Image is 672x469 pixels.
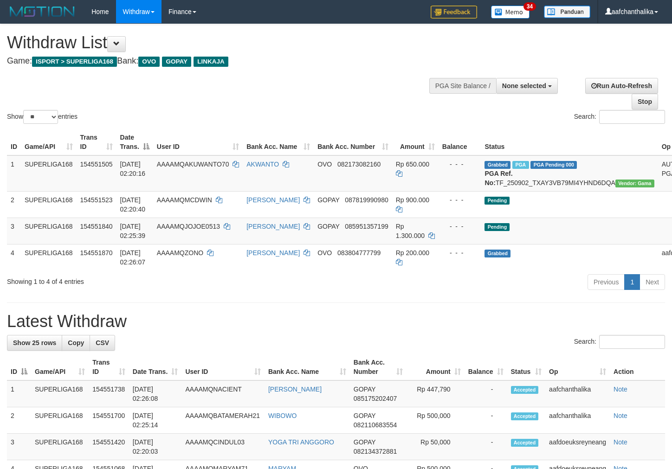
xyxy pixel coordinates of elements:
[485,161,510,169] span: Grabbed
[485,223,510,231] span: Pending
[80,161,113,168] span: 154551505
[80,196,113,204] span: 154551523
[89,407,129,434] td: 154551700
[614,438,627,446] a: Note
[246,196,300,204] a: [PERSON_NAME]
[337,161,381,168] span: Copy 082173082160 to clipboard
[7,273,273,286] div: Showing 1 to 4 of 4 entries
[481,155,658,192] td: TF_250902_TXAY3VB79MI4YHND6DQA
[153,129,243,155] th: User ID: activate to sort column ascending
[496,78,558,94] button: None selected
[530,161,577,169] span: PGA Pending
[491,6,530,19] img: Button%20Memo.svg
[31,354,89,380] th: Game/API: activate to sort column ascending
[7,380,31,407] td: 1
[345,223,388,230] span: Copy 085951357199 to clipboard
[7,434,31,460] td: 3
[439,129,481,155] th: Balance
[545,354,610,380] th: Op: activate to sort column ascending
[80,249,113,257] span: 154551870
[396,196,429,204] span: Rp 900.000
[465,434,507,460] td: -
[21,129,77,155] th: Game/API: activate to sort column ascending
[7,312,665,331] h1: Latest Withdraw
[7,244,21,270] td: 4
[317,161,332,168] span: OVO
[588,274,625,290] a: Previous
[89,434,129,460] td: 154551420
[442,222,478,231] div: - - -
[407,407,465,434] td: Rp 500,000
[157,161,229,168] span: AAAAMQAKUWANTO70
[129,434,182,460] td: [DATE] 02:20:03
[502,82,546,90] span: None selected
[407,434,465,460] td: Rp 50,000
[574,110,665,124] label: Search:
[120,223,146,239] span: [DATE] 02:25:39
[442,160,478,169] div: - - -
[268,412,297,419] a: WIBOWO
[610,354,665,380] th: Action
[314,129,392,155] th: Bank Acc. Number: activate to sort column ascending
[246,249,300,257] a: [PERSON_NAME]
[7,110,78,124] label: Show entries
[31,380,89,407] td: SUPERLIGA168
[181,434,264,460] td: AAAAMQCINDUL03
[512,161,529,169] span: Marked by aafsengchandara
[481,129,658,155] th: Status
[243,129,314,155] th: Bank Acc. Name: activate to sort column ascending
[507,354,546,380] th: Status: activate to sort column ascending
[485,170,512,186] b: PGA Ref. No:
[354,385,375,393] span: GOPAY
[407,354,465,380] th: Amount: activate to sort column ascending
[246,161,279,168] a: AKWANTO
[392,129,439,155] th: Amount: activate to sort column ascending
[511,439,539,447] span: Accepted
[485,250,510,257] span: Grabbed
[7,218,21,244] td: 3
[77,129,116,155] th: Trans ID: activate to sort column ascending
[511,412,539,420] span: Accepted
[89,380,129,407] td: 154551738
[615,180,654,187] span: Vendor URL: https://trx31.1velocity.biz
[354,395,397,402] span: Copy 085175202407 to clipboard
[523,2,536,11] span: 34
[21,155,77,192] td: SUPERLIGA168
[157,249,203,257] span: AAAAMQZONO
[407,380,465,407] td: Rp 447,790
[268,385,322,393] a: [PERSON_NAME]
[614,385,627,393] a: Note
[354,412,375,419] span: GOPAY
[138,57,160,67] span: OVO
[599,110,665,124] input: Search:
[23,110,58,124] select: Showentries
[265,354,350,380] th: Bank Acc. Name: activate to sort column ascending
[396,161,429,168] span: Rp 650.000
[246,223,300,230] a: [PERSON_NAME]
[442,195,478,205] div: - - -
[96,339,109,347] span: CSV
[89,354,129,380] th: Trans ID: activate to sort column ascending
[640,274,665,290] a: Next
[120,249,146,266] span: [DATE] 02:26:07
[129,407,182,434] td: [DATE] 02:25:14
[120,196,146,213] span: [DATE] 02:20:40
[350,354,407,380] th: Bank Acc. Number: activate to sort column ascending
[90,335,115,351] a: CSV
[614,412,627,419] a: Note
[194,57,228,67] span: LINKAJA
[545,434,610,460] td: aafdoeuksreyneang
[7,129,21,155] th: ID
[21,244,77,270] td: SUPERLIGA168
[129,380,182,407] td: [DATE] 02:26:08
[116,129,153,155] th: Date Trans.: activate to sort column descending
[7,155,21,192] td: 1
[465,407,507,434] td: -
[317,196,339,204] span: GOPAY
[32,57,117,67] span: ISPORT > SUPERLIGA168
[544,6,590,18] img: panduan.png
[485,197,510,205] span: Pending
[181,354,264,380] th: User ID: activate to sort column ascending
[632,94,658,109] a: Stop
[465,380,507,407] td: -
